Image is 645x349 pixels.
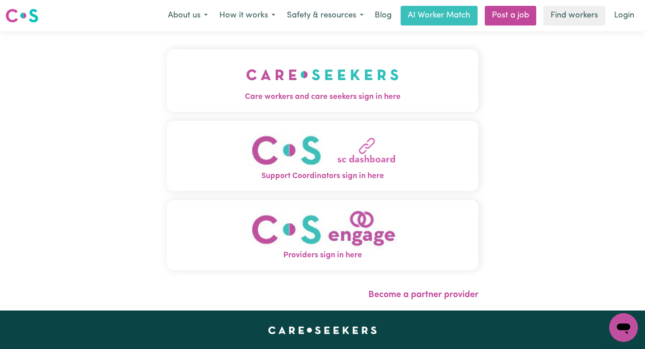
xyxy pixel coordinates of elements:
[543,6,605,26] a: Find workers
[167,250,478,261] span: Providers sign in here
[369,6,397,26] a: Blog
[5,8,38,24] img: Careseekers logo
[609,6,640,26] a: Login
[268,327,377,334] a: Careseekers home page
[167,200,478,270] button: Providers sign in here
[167,170,478,182] span: Support Coordinators sign in here
[162,6,214,25] button: About us
[167,121,478,191] button: Support Coordinators sign in here
[368,290,478,299] a: Become a partner provider
[401,6,478,26] a: AI Worker Match
[167,91,478,103] span: Care workers and care seekers sign in here
[609,313,638,342] iframe: Button to launch messaging window
[167,49,478,112] button: Care workers and care seekers sign in here
[485,6,536,26] a: Post a job
[281,6,369,25] button: Safety & resources
[5,5,38,26] a: Careseekers logo
[214,6,281,25] button: How it works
